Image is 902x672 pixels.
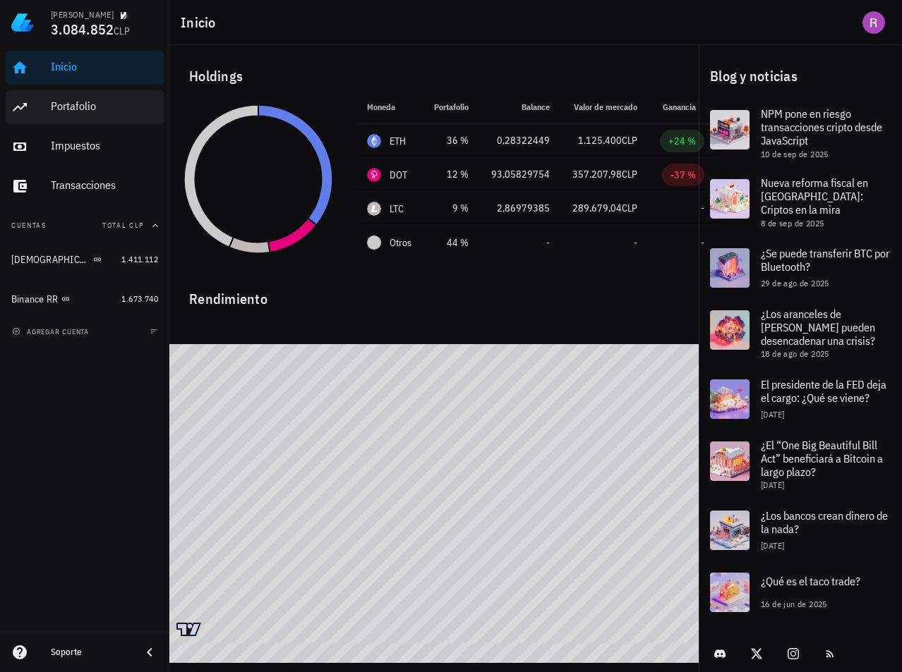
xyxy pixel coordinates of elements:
[663,102,704,112] span: Ganancia
[761,307,875,348] span: ¿Los aranceles de [PERSON_NAME] pueden desencadenar una crisis?
[434,167,469,182] div: 12 %
[668,134,696,148] div: +24 %
[761,574,860,588] span: ¿Qué es el taco trade?
[6,130,164,164] a: Impuestos
[561,90,649,124] th: Valor de mercado
[761,479,784,490] span: [DATE]
[434,201,469,216] div: 9 %
[480,90,561,124] th: Balance
[121,293,158,304] span: 1.673.740
[121,254,158,264] span: 1.411.112
[572,168,622,181] span: 357.207,98
[671,168,696,182] div: -37 %
[578,134,622,147] span: 1.125.400
[622,202,637,214] span: CLP
[761,176,868,216] span: Nueva reforma fiscal en [GEOGRAPHIC_DATA]: Criptos en la mira
[102,221,144,230] span: Total CLP
[761,438,883,479] span: ¿El “One Big Beautiful Bill Act” beneficiará a Bitcoin a largo plazo?
[862,11,885,34] div: avatar
[181,11,222,34] h1: Inicio
[51,20,114,39] span: 3.084.852
[51,60,158,73] div: Inicio
[423,90,480,124] th: Portafolio
[6,51,164,85] a: Inicio
[6,90,164,124] a: Portafolio
[390,134,407,148] div: ETH
[51,178,158,192] div: Transacciones
[761,409,784,420] span: [DATE]
[761,348,829,359] span: 18 de ago de 2025
[367,168,381,182] div: DOT-icon
[572,202,622,214] span: 289.679,04
[176,623,201,636] a: Charting by TradingView
[634,236,637,249] span: -
[51,99,158,113] div: Portafolio
[15,327,89,336] span: agregar cuenta
[8,324,95,338] button: agregar cuenta
[367,134,381,148] div: ETH-icon
[761,218,824,228] span: 8 de sep de 2025
[491,167,550,182] div: 93,05829754
[178,54,690,99] div: Holdings
[761,377,886,405] span: El presidente de la FED deja el cargo: ¿Qué se viene?
[390,236,411,250] span: Otros
[761,149,829,159] span: 10 de sep de 2025
[761,540,784,551] span: [DATE]
[491,201,550,216] div: 2,86979385
[761,246,889,274] span: ¿Se puede transferir BTC por Bluetooth?
[699,299,902,368] a: ¿Los aranceles de [PERSON_NAME] pueden desencadenar una crisis? 18 de ago de 2025
[434,133,469,148] div: 36 %
[699,237,902,299] a: ¿Se puede transferir BTC por Bluetooth? 29 de ago de 2025
[699,368,902,430] a: El presidente de la FED deja el cargo: ¿Qué se viene? [DATE]
[11,293,59,305] div: Binance RR
[114,25,130,37] span: CLP
[699,99,902,168] a: NPM pone en riesgo transacciones cripto desde JavaScript 10 de sep de 2025
[11,11,34,34] img: LedgiFi
[178,276,690,310] div: Rendimiento
[761,508,888,536] span: ¿Los bancos crean dinero de la nada?
[6,169,164,203] a: Transacciones
[546,236,550,249] span: -
[356,90,423,124] th: Moneda
[761,599,827,609] span: 16 de jun de 2025
[51,9,114,20] div: [PERSON_NAME]
[699,561,902,623] a: ¿Qué es el taco trade? 16 de jun de 2025
[761,106,882,147] span: NPM pone en riesgo transacciones cripto desde JavaScript
[622,168,637,181] span: CLP
[491,133,550,148] div: 0,28322449
[6,243,164,276] a: [DEMOGRAPHIC_DATA] RR 1.411.112
[622,134,637,147] span: CLP
[11,254,90,266] div: [DEMOGRAPHIC_DATA] RR
[51,139,158,152] div: Impuestos
[390,202,404,216] div: LTC
[367,202,381,216] div: LTC-icon
[51,647,130,658] div: Soporte
[699,168,902,237] a: Nueva reforma fiscal en [GEOGRAPHIC_DATA]: Criptos en la mira 8 de sep de 2025
[761,278,829,288] span: 29 de ago de 2025
[699,499,902,561] a: ¿Los bancos crean dinero de la nada? [DATE]
[390,168,408,182] div: DOT
[699,430,902,499] a: ¿El “One Big Beautiful Bill Act” beneficiará a Bitcoin a largo plazo? [DATE]
[6,282,164,316] a: Binance RR 1.673.740
[699,54,902,99] div: Blog y noticias
[6,209,164,243] button: CuentasTotal CLP
[434,236,469,250] div: 44 %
